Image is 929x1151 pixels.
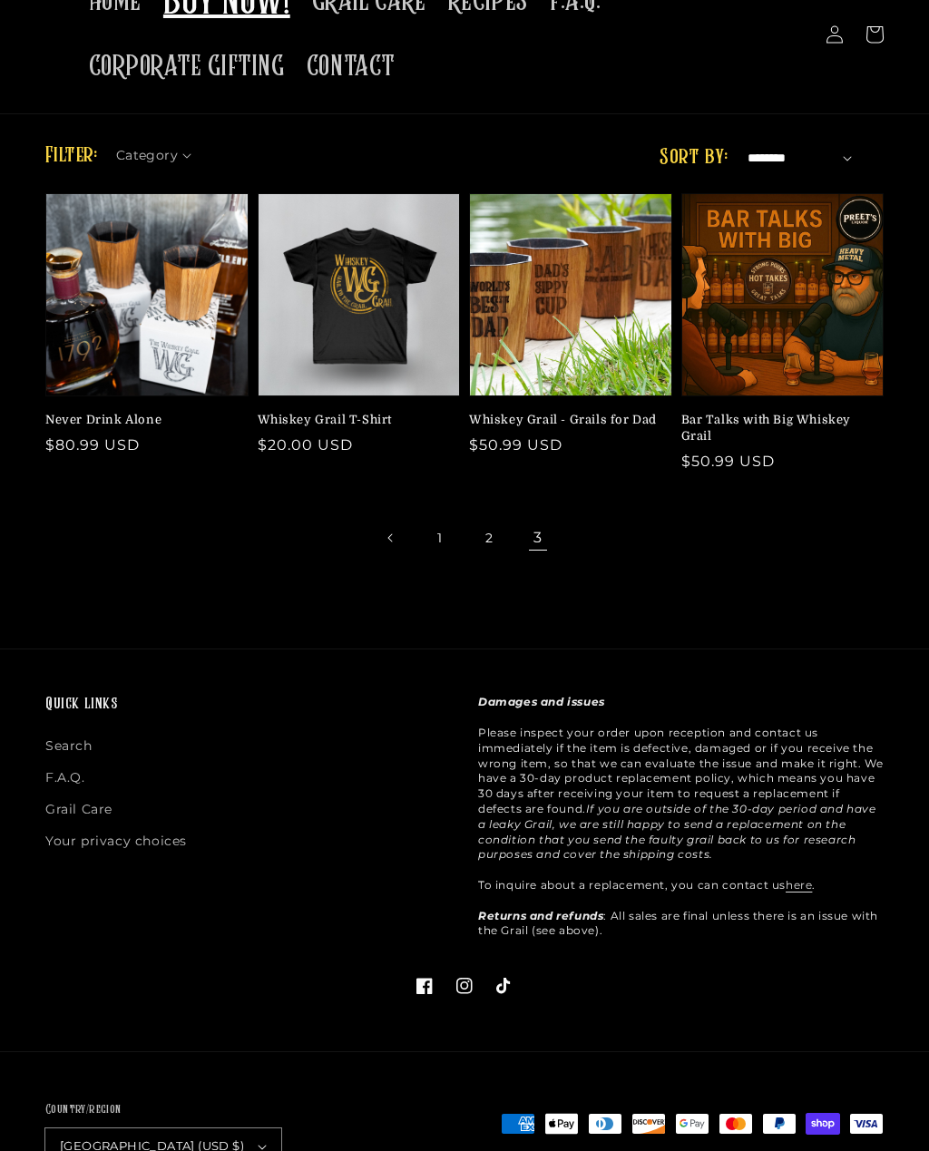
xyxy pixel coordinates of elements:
a: here [786,878,812,892]
span: Category [116,146,178,165]
a: Bar Talks with Big Whiskey Grail [681,412,874,444]
a: Whiskey Grail - Grails for Dad [469,412,661,428]
h2: Filter: [45,140,98,172]
label: Sort by: [660,147,728,169]
span: CONTACT [307,49,396,84]
a: Whiskey Grail T-Shirt [258,412,450,428]
strong: Damages and issues [478,695,605,708]
em: If you are outside of the 30-day period and have a leaky Grail, we are still happy to send a repl... [478,802,876,861]
strong: Returns and refunds [478,909,603,922]
a: CONTACT [296,38,406,95]
a: CORPORATE GIFTING [78,38,296,95]
nav: Pagination [45,518,884,558]
span: CORPORATE GIFTING [89,49,285,84]
p: Please inspect your order upon reception and contact us immediately if the item is defective, dam... [478,695,884,939]
a: Previous page [371,518,411,558]
span: Page 3 [518,518,558,558]
h2: Country/region [45,1101,281,1119]
a: Never Drink Alone [45,412,238,428]
a: Page 1 [420,518,460,558]
summary: Category [116,141,203,161]
a: F.A.Q. [45,762,85,794]
a: Page 2 [469,518,509,558]
a: Grail Care [45,794,112,825]
h2: Quick links [45,695,451,716]
a: Search [45,735,93,762]
a: Your privacy choices [45,825,187,857]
